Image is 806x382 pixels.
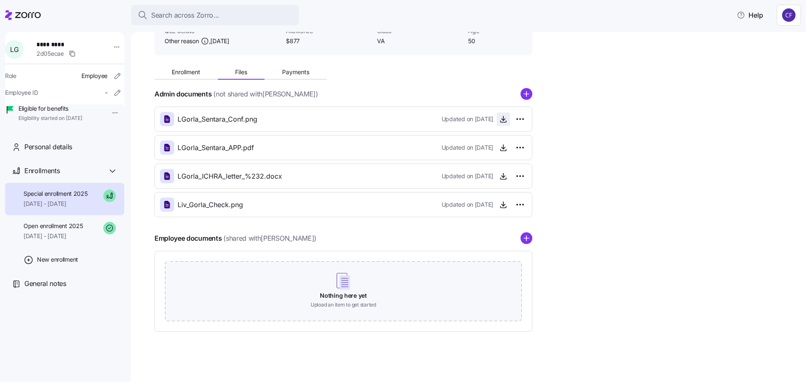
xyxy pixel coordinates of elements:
[178,114,257,125] span: LGorla_Sentara_Conf.png
[223,233,317,244] span: (shared with [PERSON_NAME] )
[151,10,219,21] span: Search across Zorro...
[286,37,370,45] span: $877
[24,278,66,289] span: General notes
[24,142,72,152] span: Personal details
[442,200,493,209] span: Updated on [DATE]
[24,222,83,230] span: Open enrollment 2025
[37,255,78,264] span: New enrollment
[235,69,247,75] span: Files
[18,115,82,122] span: Eligibility started on [DATE]
[5,72,16,80] span: Role
[178,171,282,182] span: LGorla_ICHRA_letter_%232.docx
[210,37,229,45] span: [DATE]
[18,104,82,113] span: Eligible for benefits
[24,166,60,176] span: Enrollments
[442,115,493,123] span: Updated on [DATE]
[737,10,763,20] span: Help
[24,200,88,208] span: [DATE] - [DATE]
[154,89,212,99] h4: Admin documents
[165,37,229,45] span: Other reason ,
[5,88,38,97] span: Employee ID
[105,88,107,97] span: -
[442,172,493,180] span: Updated on [DATE]
[468,37,522,45] span: 50
[131,5,299,25] button: Search across Zorro...
[10,46,18,53] span: L G
[178,143,254,153] span: LGorla_Sentara_APP.pdf
[442,143,493,152] span: Updated on [DATE]
[377,37,461,45] span: VA
[282,69,309,75] span: Payments
[730,7,770,23] button: Help
[24,232,83,240] span: [DATE] - [DATE]
[521,232,532,244] svg: add icon
[81,72,107,80] span: Employee
[782,8,796,22] img: 7d4a9558da78dc7654dde66b79f71a2e
[24,190,88,198] span: Special enrollment 2025
[154,234,222,243] h4: Employee documents
[213,89,318,99] span: (not shared with [PERSON_NAME] )
[37,49,64,58] span: 2d05ecae
[172,69,200,75] span: Enrollment
[521,88,532,100] svg: add icon
[178,200,243,210] span: Liv_Gorla_Check.png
